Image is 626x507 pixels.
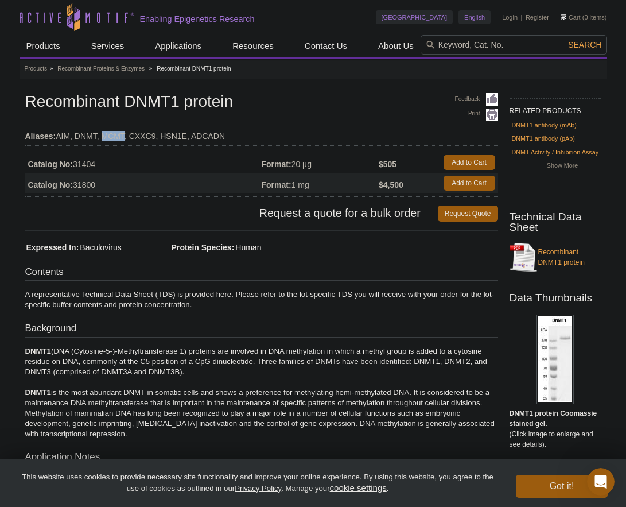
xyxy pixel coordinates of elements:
p: This website uses cookies to provide necessary site functionality and improve your online experie... [18,472,497,494]
a: DNMT1 antibody (pAb) [512,133,575,144]
span: Search [568,40,601,49]
strong: Format: [262,159,291,169]
td: 31404 [25,152,262,173]
a: Products [25,64,47,74]
p: A representative Technical Data Sheet (TDS) is provided here. Please refer to the lot-specific TD... [25,289,498,310]
strong: $505 [379,159,396,169]
li: Recombinant DNMT1 protein [157,65,231,72]
a: Privacy Policy [235,484,281,493]
h2: Technical Data Sheet [510,212,601,233]
a: Products [20,35,67,57]
iframe: Intercom live chat [587,468,615,496]
strong: Format: [262,180,291,190]
strong: Aliases: [25,131,56,141]
strong: Catalog No: [28,159,73,169]
li: » [149,65,153,72]
a: Add to Cart [444,176,495,191]
a: About Us [371,35,421,57]
h2: Data Thumbnails [510,293,601,303]
span: Request a quote for a bulk order [25,206,438,222]
td: 31800 [25,173,262,193]
li: » [50,65,53,72]
a: Login [502,13,518,21]
a: Request Quote [438,206,498,222]
h3: Application Notes [25,450,498,466]
a: Contact Us [298,35,354,57]
a: Register [526,13,549,21]
strong: Catalog No: [28,180,73,190]
li: | [521,10,523,24]
input: Keyword, Cat. No. [421,35,607,55]
h2: RELATED PRODUCTS [510,98,601,118]
strong: DNMT1 [25,388,51,397]
a: Cart [561,13,581,21]
button: cookie settings [330,483,387,493]
h3: Background [25,322,498,338]
h1: Recombinant DNMT1 protein [25,93,498,113]
span: Baculovirus [79,243,121,252]
h3: Contents [25,265,498,281]
a: Applications [148,35,208,57]
h2: Enabling Epigenetics Research [140,14,255,24]
a: [GEOGRAPHIC_DATA] [376,10,453,24]
td: 1 mg [262,173,379,193]
p: (DNA (Cytosine-5-)-Methyltransferase 1) proteins are involved in DNA methylation in which a methy... [25,346,498,439]
a: Show More [512,160,599,173]
a: DNMT1 antibody (mAb) [512,120,577,130]
a: Feedback [455,93,498,106]
p: (Click image to enlarge and see details). [510,408,601,450]
td: 20 µg [262,152,379,173]
button: Got it! [516,475,608,498]
span: Human [234,243,261,252]
a: Resources [225,35,281,57]
img: Your Cart [561,14,566,20]
img: DNMT1 protein Coomassie gel [536,315,574,404]
a: Add to Cart [444,155,495,170]
strong: DNMT1 [25,347,51,355]
a: DNMT Activity / Inhibition Assay [512,147,599,157]
a: Print [455,109,498,121]
a: English [458,10,491,24]
button: Search [565,40,605,50]
span: Protein Species: [124,243,235,252]
b: DNMT1 protein Coomassie stained gel. [510,409,597,428]
a: Recombinant Proteins & Enzymes [57,64,145,74]
span: Expressed In: [25,243,79,252]
li: (0 items) [561,10,607,24]
strong: $4,500 [379,180,403,190]
a: Recombinant DNMT1 protein [510,240,601,274]
td: AIM, DNMT, MCMT, CXXC9, HSN1E, ADCADN [25,124,498,142]
a: Services [84,35,131,57]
